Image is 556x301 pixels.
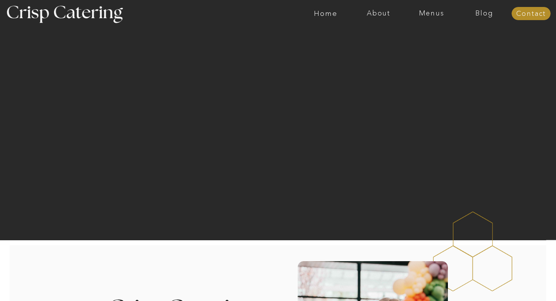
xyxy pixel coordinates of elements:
[458,10,511,17] a: Blog
[405,10,458,17] a: Menus
[352,10,405,17] a: About
[512,10,551,18] a: Contact
[299,10,352,17] a: Home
